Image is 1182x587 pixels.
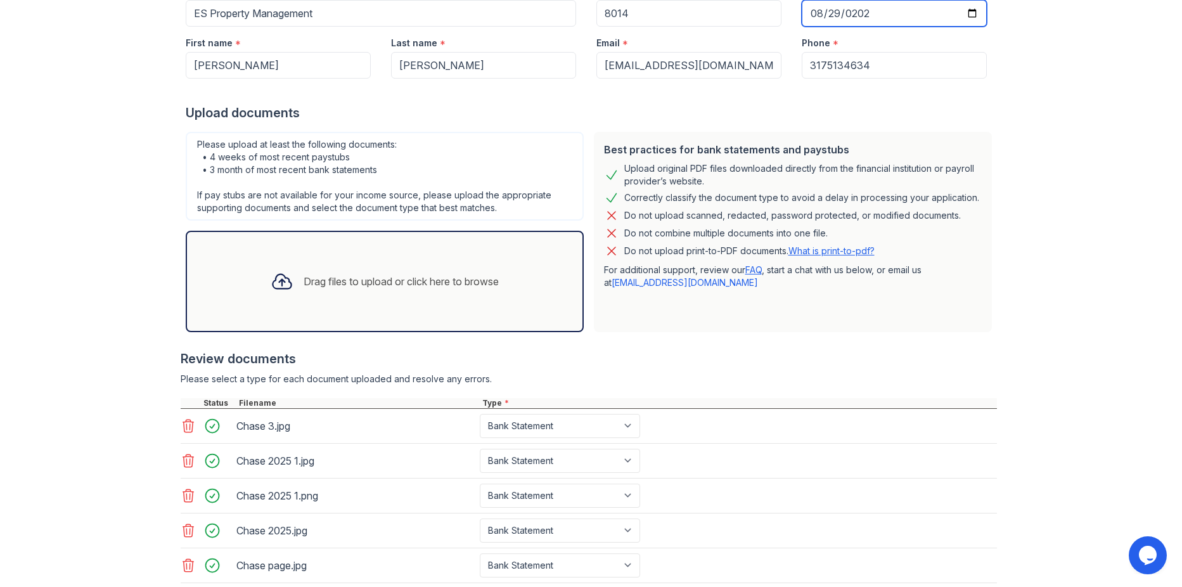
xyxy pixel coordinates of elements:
div: Upload original PDF files downloaded directly from the financial institution or payroll provider’... [624,162,982,188]
label: Phone [802,37,830,49]
div: Status [201,398,236,408]
div: Do not combine multiple documents into one file. [624,226,828,241]
div: Please select a type for each document uploaded and resolve any errors. [181,373,997,385]
div: Chase 3.jpg [236,416,475,436]
div: Chase 2025 1.jpg [236,451,475,471]
label: First name [186,37,233,49]
div: Type [480,398,997,408]
p: Do not upload print-to-PDF documents. [624,245,875,257]
div: Review documents [181,350,997,368]
div: Best practices for bank statements and paystubs [604,142,982,157]
div: Filename [236,398,480,408]
div: Chase page.jpg [236,555,475,576]
div: Do not upload scanned, redacted, password protected, or modified documents. [624,208,961,223]
label: Email [596,37,620,49]
a: [EMAIL_ADDRESS][DOMAIN_NAME] [612,277,758,288]
p: For additional support, review our , start a chat with us below, or email us at [604,264,982,289]
a: FAQ [745,264,762,275]
div: Chase 2025 1.png [236,486,475,506]
a: What is print-to-pdf? [788,245,875,256]
iframe: chat widget [1129,536,1169,574]
label: Last name [391,37,437,49]
div: Correctly classify the document type to avoid a delay in processing your application. [624,190,979,205]
div: Drag files to upload or click here to browse [304,274,499,289]
div: Chase 2025.jpg [236,520,475,541]
div: Upload documents [186,104,997,122]
div: Please upload at least the following documents: • 4 weeks of most recent paystubs • 3 month of mo... [186,132,584,221]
